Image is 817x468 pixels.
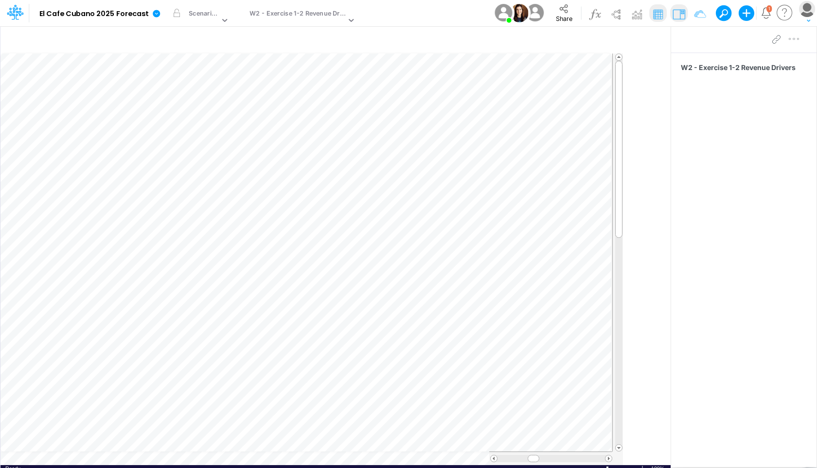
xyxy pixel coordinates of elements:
button: Share [548,1,580,25]
div: Scenario 1 [189,9,219,20]
input: Type a title here [9,31,459,51]
span: Share [556,15,572,22]
a: Notifications [760,7,771,18]
div: 1 unread items [768,6,770,11]
img: User Image Icon [510,4,529,22]
img: User Image Icon [493,2,515,24]
img: User Image Icon [524,2,546,24]
div: W2 - Exercise 1-2 Revenue Drivers [249,9,346,20]
iframe: FastComments [681,80,817,215]
span: W2 - Exercise 1-2 Revenue Drivers [681,62,811,72]
b: El Cafe Cubano 2025 Forecast [39,10,149,18]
